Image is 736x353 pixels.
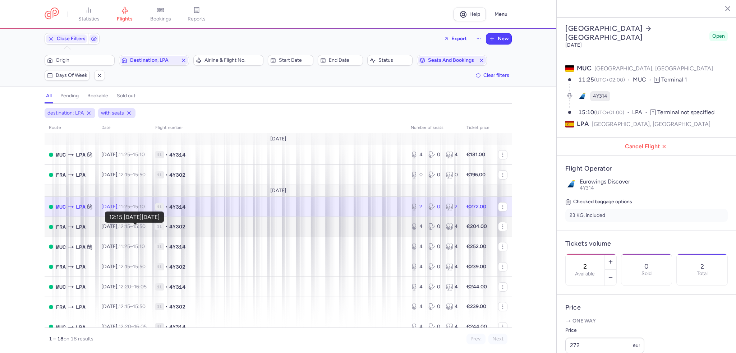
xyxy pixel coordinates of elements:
time: 12:20 [119,284,131,290]
span: 4Y314 [169,151,185,158]
button: Start date [268,55,313,66]
div: 4 [446,283,458,291]
strong: €196.00 [466,172,486,178]
span: 1L [155,323,164,330]
time: 11:25 [119,243,130,250]
span: – [119,243,145,250]
span: Frankfurt International Airport, Frankfurt am Main, Germany [56,171,66,179]
span: reports [188,16,206,22]
span: OPEN [49,325,53,329]
span: Franz Josef Strauss, Munich, Germany [56,243,66,251]
span: Frankfurt International Airport, Frankfurt am Main, Germany [56,263,66,271]
time: 16:05 [134,324,147,330]
div: 12:15 [DATE][DATE] [109,214,160,220]
span: Gran Canaria, Las Palmas de Gran Canaria, Spain [76,171,86,179]
span: • [165,263,168,270]
div: 4 [446,303,458,310]
span: • [165,223,168,230]
span: OPEN [49,305,53,309]
span: New [498,36,509,42]
h4: bookable [87,93,108,99]
span: flights [117,16,133,22]
span: OPEN [49,225,53,229]
div: 0 [428,243,440,250]
time: 15:50 [133,172,146,178]
span: [DATE], [101,264,146,270]
span: Airline & Flight No. [204,57,261,63]
span: OPEN [49,245,53,249]
span: T [650,110,656,115]
span: (UTC+01:00) [594,110,624,116]
div: 4 [411,263,423,270]
strong: €244.00 [466,284,487,290]
time: 15:10 [133,243,145,250]
span: 4Y314 [593,93,607,100]
div: 4 [411,223,423,230]
span: Gran Canaria, Las Palmas de Gran Canaria, Spain [76,303,86,311]
strong: €204.00 [466,223,487,229]
div: 0 [428,323,440,330]
span: Gran Canaria, Las Palmas de Gran Canaria, Spain [76,323,86,331]
time: 12:15 [119,223,130,229]
button: Next [488,334,507,344]
p: One way [565,317,728,325]
span: with seats [101,110,124,117]
div: 0 [428,263,440,270]
button: Airline & Flight No. [193,55,263,66]
span: MUC [633,76,654,84]
span: 1L [155,303,164,310]
div: 4 [411,323,423,330]
div: 4 [411,243,423,250]
span: Seats and bookings [428,57,476,63]
button: Destination, LPA [119,55,189,66]
span: • [165,323,168,330]
div: 2 [446,203,458,210]
button: Prev. [466,334,486,344]
div: 0 [428,283,440,291]
div: 0 [428,303,440,310]
th: route [45,122,97,133]
span: • [165,151,168,158]
span: Frankfurt International Airport, Frankfurt am Main, Germany [56,303,66,311]
img: Eurowings Discover logo [565,178,577,190]
h4: Tickets volume [565,240,728,248]
span: • [165,243,168,250]
span: Status [378,57,410,63]
span: Destination, LPA [130,57,178,63]
span: 4Y302 [169,263,185,270]
span: OPEN [49,205,53,209]
span: 1L [155,243,164,250]
span: Gran Canaria, Las Palmas de Gran Canaria, Spain [76,283,86,291]
h4: all [46,93,52,99]
span: Help [469,11,480,17]
time: 11:25 [578,76,594,83]
div: 4 [446,243,458,250]
span: OPEN [49,285,53,289]
h2: [GEOGRAPHIC_DATA] [GEOGRAPHIC_DATA] [565,24,707,42]
span: Origin [56,57,112,63]
th: number of seats [406,122,462,133]
a: flights [107,6,143,22]
span: 4Y314 [169,243,185,250]
h5: Checked baggage options [565,198,728,206]
span: T1 [654,77,660,83]
span: End date [329,57,360,63]
span: • [165,203,168,210]
span: [DATE] [270,136,286,142]
span: 1L [155,151,164,158]
p: Sold [641,271,652,277]
span: Gran Canaria, Las Palmas de Gran Canaria, Spain [76,263,86,271]
span: Open [712,33,725,40]
span: – [119,264,146,270]
span: [DATE], [101,324,147,330]
th: Ticket price [462,122,494,133]
button: Days of week [45,70,90,81]
th: Flight number [151,122,406,133]
span: [GEOGRAPHIC_DATA], [GEOGRAPHIC_DATA] [594,65,713,72]
div: 2 [411,203,423,210]
h4: sold out [117,93,135,99]
div: 0 [428,151,440,158]
a: CitizenPlane red outlined logo [45,8,59,21]
strong: €252.00 [466,243,486,250]
span: [GEOGRAPHIC_DATA], [GEOGRAPHIC_DATA] [592,120,710,129]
